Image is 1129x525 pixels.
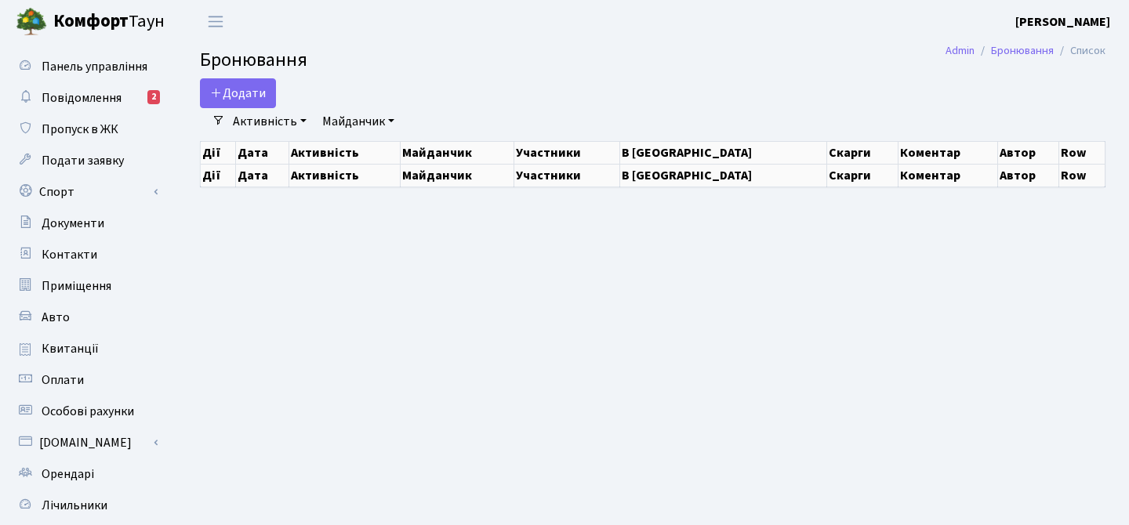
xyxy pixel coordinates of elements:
th: Row [1059,164,1105,186]
a: Пропуск в ЖК [8,114,165,145]
a: Активність [227,108,313,135]
th: Дії [201,141,236,164]
th: Майданчик [400,164,514,186]
button: Додати [200,78,276,108]
b: Комфорт [53,9,129,34]
a: Панель управління [8,51,165,82]
span: Лічильники [42,497,107,514]
nav: breadcrumb [922,34,1129,67]
a: Admin [946,42,975,59]
img: logo.png [16,6,47,38]
a: Квитанції [8,333,165,364]
span: Повідомлення [42,89,122,107]
span: Пропуск в ЖК [42,121,118,138]
th: Активність [289,141,400,164]
li: Список [1054,42,1105,60]
th: Активність [289,164,400,186]
a: Бронювання [991,42,1054,59]
th: Коментар [898,164,998,186]
a: [PERSON_NAME] [1015,13,1110,31]
th: В [GEOGRAPHIC_DATA] [620,164,827,186]
span: Панель управління [42,58,147,75]
a: Повідомлення2 [8,82,165,114]
th: Участники [514,164,620,186]
a: Приміщення [8,270,165,302]
a: Особові рахунки [8,396,165,427]
span: Контакти [42,246,97,263]
th: Коментар [898,141,998,164]
a: Документи [8,208,165,239]
a: [DOMAIN_NAME] [8,427,165,458]
span: Приміщення [42,277,111,295]
a: Авто [8,302,165,333]
span: Таун [53,9,165,35]
th: Скарги [827,141,898,164]
a: Майданчик [316,108,401,135]
span: Авто [42,309,70,326]
button: Переключити навігацію [196,9,235,34]
span: Оплати [42,371,84,389]
div: 2 [147,90,160,104]
th: Майданчик [400,141,514,164]
span: Квитанції [42,340,99,357]
span: Документи [42,215,104,232]
span: Орендарі [42,465,94,483]
th: Row [1059,141,1105,164]
a: Оплати [8,364,165,396]
th: Скарги [827,164,898,186]
a: Подати заявку [8,145,165,176]
span: Бронювання [200,46,307,74]
span: Подати заявку [42,152,124,169]
th: Дії [201,164,236,186]
a: Контакти [8,239,165,270]
th: Дата [235,141,289,164]
span: Особові рахунки [42,403,134,420]
th: Дата [235,164,289,186]
a: Орендарі [8,458,165,490]
th: В [GEOGRAPHIC_DATA] [620,141,827,164]
th: Автор [997,141,1059,164]
th: Участники [514,141,620,164]
a: Лічильники [8,490,165,521]
a: Спорт [8,176,165,208]
th: Автор [997,164,1059,186]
